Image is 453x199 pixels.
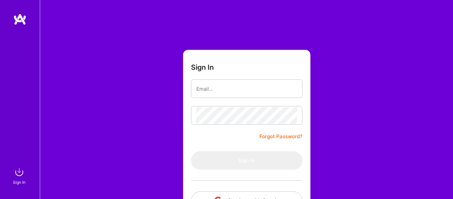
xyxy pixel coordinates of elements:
[196,80,297,97] input: Email...
[13,179,26,186] div: Sign In
[259,133,302,141] a: Forgot Password?
[191,151,302,170] button: Sign In
[13,165,26,179] img: sign in
[191,63,214,71] h3: Sign In
[13,13,27,25] img: logo
[14,165,26,186] a: sign inSign In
